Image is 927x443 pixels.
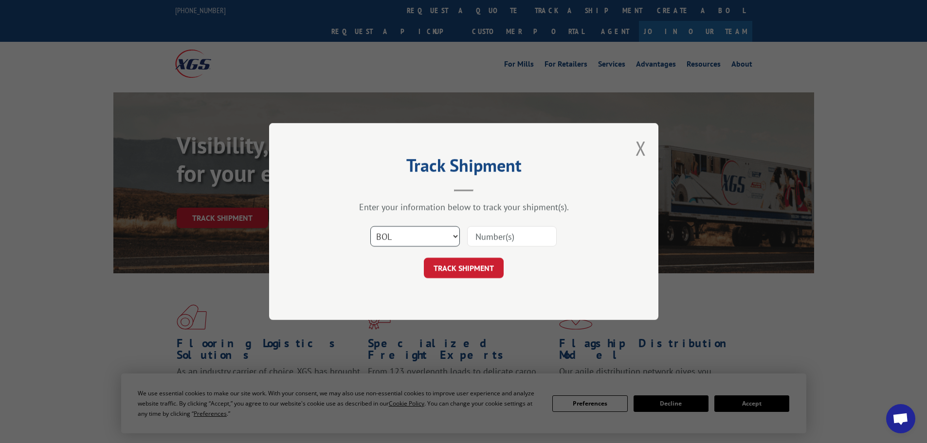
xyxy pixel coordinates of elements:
h2: Track Shipment [318,159,610,177]
div: Enter your information below to track your shipment(s). [318,201,610,213]
button: Close modal [636,135,646,161]
button: TRACK SHIPMENT [424,258,504,278]
div: Open chat [886,404,915,433]
input: Number(s) [467,226,557,247]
